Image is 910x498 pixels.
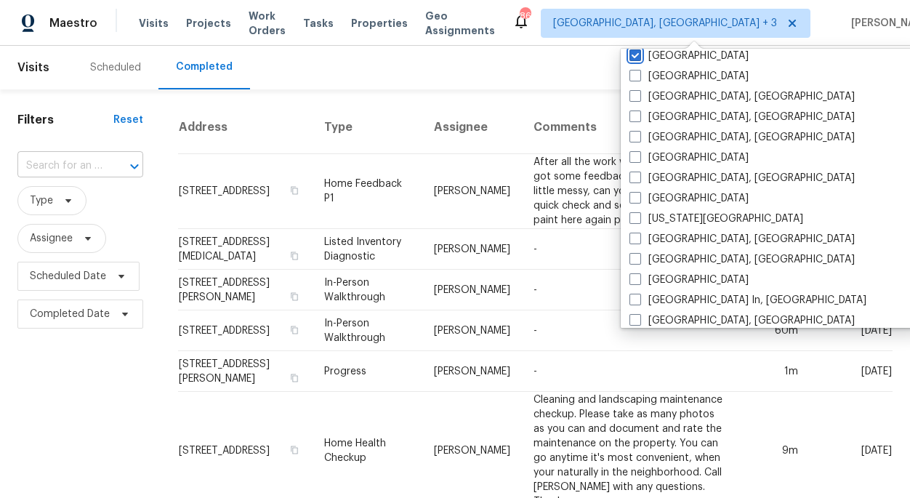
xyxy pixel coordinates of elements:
[17,155,102,177] input: Search for an address...
[810,310,893,351] td: [DATE]
[176,60,233,74] div: Completed
[629,130,855,145] label: [GEOGRAPHIC_DATA], [GEOGRAPHIC_DATA]
[629,273,749,287] label: [GEOGRAPHIC_DATA]
[303,18,334,28] span: Tasks
[520,9,530,23] div: 86
[313,351,422,392] td: Progress
[629,252,855,267] label: [GEOGRAPHIC_DATA], [GEOGRAPHIC_DATA]
[288,372,301,385] button: Copy Address
[629,212,803,226] label: [US_STATE][GEOGRAPHIC_DATA]
[522,270,736,310] td: -
[313,101,422,154] th: Type
[288,249,301,262] button: Copy Address
[186,16,231,31] span: Projects
[736,310,810,351] td: 60m
[30,307,110,321] span: Completed Date
[30,193,53,208] span: Type
[422,270,522,310] td: [PERSON_NAME]
[425,9,495,38] span: Geo Assignments
[553,16,777,31] span: [GEOGRAPHIC_DATA], [GEOGRAPHIC_DATA] + 3
[422,310,522,351] td: [PERSON_NAME]
[178,310,313,351] td: [STREET_ADDRESS]
[422,154,522,229] td: [PERSON_NAME]
[522,229,736,270] td: -
[30,269,106,284] span: Scheduled Date
[178,270,313,310] td: [STREET_ADDRESS][PERSON_NAME]
[49,16,97,31] span: Maestro
[629,89,855,104] label: [GEOGRAPHIC_DATA], [GEOGRAPHIC_DATA]
[313,229,422,270] td: Listed Inventory Diagnostic
[629,150,749,165] label: [GEOGRAPHIC_DATA]
[522,351,736,392] td: -
[629,313,855,328] label: [GEOGRAPHIC_DATA], [GEOGRAPHIC_DATA]
[313,310,422,351] td: In-Person Walkthrough
[124,156,145,177] button: Open
[17,113,113,127] h1: Filters
[422,229,522,270] td: [PERSON_NAME]
[810,351,893,392] td: [DATE]
[90,60,141,75] div: Scheduled
[288,443,301,457] button: Copy Address
[629,232,855,246] label: [GEOGRAPHIC_DATA], [GEOGRAPHIC_DATA]
[629,49,749,63] label: [GEOGRAPHIC_DATA]
[629,110,855,124] label: [GEOGRAPHIC_DATA], [GEOGRAPHIC_DATA]
[313,154,422,229] td: Home Feedback P1
[313,270,422,310] td: In-Person Walkthrough
[139,16,169,31] span: Visits
[422,351,522,392] td: [PERSON_NAME]
[422,101,522,154] th: Assignee
[288,184,301,197] button: Copy Address
[522,310,736,351] td: -
[629,69,749,84] label: [GEOGRAPHIC_DATA]
[629,191,749,206] label: [GEOGRAPHIC_DATA]
[178,351,313,392] td: [STREET_ADDRESS][PERSON_NAME]
[522,154,736,229] td: After all the work was done here we got some feedback the paint job got a little messy, can you g...
[113,113,143,127] div: Reset
[17,52,49,84] span: Visits
[288,324,301,337] button: Copy Address
[351,16,408,31] span: Properties
[629,293,866,308] label: [GEOGRAPHIC_DATA] In, [GEOGRAPHIC_DATA]
[178,154,313,229] td: [STREET_ADDRESS]
[629,171,855,185] label: [GEOGRAPHIC_DATA], [GEOGRAPHIC_DATA]
[178,229,313,270] td: [STREET_ADDRESS][MEDICAL_DATA]
[522,101,736,154] th: Comments
[178,101,313,154] th: Address
[30,231,73,246] span: Assignee
[736,351,810,392] td: 1m
[288,290,301,303] button: Copy Address
[249,9,286,38] span: Work Orders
